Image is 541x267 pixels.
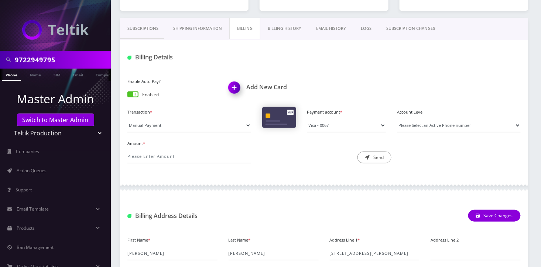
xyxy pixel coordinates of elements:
a: Name [26,69,45,80]
input: Address Line 1 [330,246,420,260]
span: Support [16,187,32,193]
a: Subscriptions [120,18,166,39]
span: Ban Management [17,244,54,250]
img: Add New Card [225,79,247,101]
a: Phone [2,69,21,81]
label: First Name [127,237,150,243]
img: Cards [262,107,296,128]
label: Address Line 2 [431,237,459,243]
p: Enabled [142,91,159,98]
input: Search in Company [15,53,109,67]
h1: Add New Card [229,84,319,91]
a: Add New CardAdd New Card [229,84,319,91]
label: Account Level [397,109,521,115]
span: Companies [16,148,40,155]
span: Action Queues [17,167,47,174]
img: Billing Address Detail [127,214,131,218]
img: Billing Details [127,56,131,60]
label: Amount [127,141,251,147]
a: Company [92,69,117,80]
input: Last Name [229,246,319,260]
h1: Billing Address Details [127,212,251,219]
a: Switch to Master Admin [17,114,94,126]
a: Email [69,69,87,80]
a: Billing History [260,18,309,39]
label: Address Line 1 [330,237,360,243]
a: EMAIL HISTORY [309,18,353,39]
a: LOGS [353,18,379,39]
a: SIM [50,69,64,80]
button: Send [357,152,391,163]
label: Transaction [127,109,251,115]
span: Products [17,225,35,231]
input: First Name [127,246,218,260]
h1: Billing Details [127,54,251,61]
span: Email Template [17,206,49,212]
a: Shipping Information [166,18,229,39]
a: SUBSCRIPTION CHANGES [379,18,442,39]
input: Please Enter Amount [127,149,251,163]
button: Save Changes [468,210,521,222]
label: Enable Auto Pay? [127,79,218,85]
a: Billing [229,18,260,39]
img: Teltik Production [22,20,89,40]
label: Last Name [229,237,251,243]
label: Payment account [307,109,386,115]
